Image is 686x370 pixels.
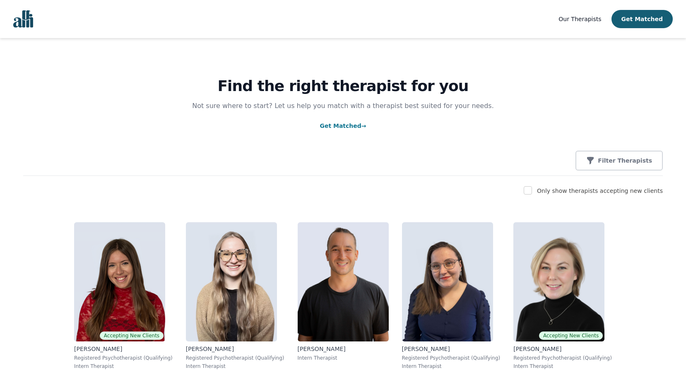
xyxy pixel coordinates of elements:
[575,151,663,171] button: Filter Therapists
[513,363,612,370] p: Intern Therapist
[611,10,673,28] button: Get Matched
[186,355,284,361] p: Registered Psychotherapist (Qualifying)
[74,363,173,370] p: Intern Therapist
[598,156,652,165] p: Filter Therapists
[13,10,33,28] img: alli logo
[74,222,165,341] img: Alisha_Levine
[558,16,601,22] span: Our Therapists
[402,363,501,370] p: Intern Therapist
[558,14,601,24] a: Our Therapists
[513,345,612,353] p: [PERSON_NAME]
[402,355,501,361] p: Registered Psychotherapist (Qualifying)
[74,345,173,353] p: [PERSON_NAME]
[537,187,663,194] label: Only show therapists accepting new clients
[186,345,284,353] p: [PERSON_NAME]
[23,78,663,94] h1: Find the right therapist for you
[74,355,173,361] p: Registered Psychotherapist (Qualifying)
[298,222,389,341] img: Kavon_Banejad
[184,101,502,111] p: Not sure where to start? Let us help you match with a therapist best suited for your needs.
[513,355,612,361] p: Registered Psychotherapist (Qualifying)
[298,345,389,353] p: [PERSON_NAME]
[402,345,501,353] p: [PERSON_NAME]
[513,222,604,341] img: Jocelyn_Crawford
[298,355,389,361] p: Intern Therapist
[186,222,277,341] img: Faith_Woodley
[100,332,164,340] span: Accepting New Clients
[186,363,284,370] p: Intern Therapist
[539,332,603,340] span: Accepting New Clients
[402,222,493,341] img: Vanessa_McCulloch
[320,123,366,129] a: Get Matched
[361,123,366,129] span: →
